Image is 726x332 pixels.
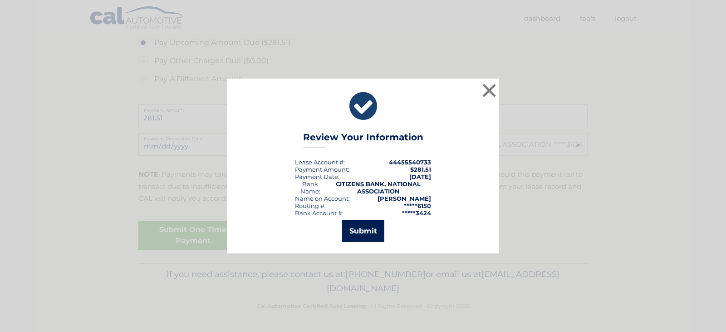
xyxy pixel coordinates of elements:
span: Payment Date [295,173,338,180]
div: Name on Account: [295,195,350,202]
span: [DATE] [409,173,431,180]
div: Bank Name: [295,180,325,195]
strong: 44455540733 [389,159,431,166]
h3: Review Your Information [303,132,423,148]
button: Submit [342,220,384,242]
button: × [480,81,498,99]
strong: [PERSON_NAME] [378,195,431,202]
div: Lease Account #: [295,159,345,166]
span: $281.51 [410,166,431,173]
div: Payment Amount: [295,166,349,173]
div: : [295,173,339,180]
div: Bank Account #: [295,209,343,217]
div: Routing #: [295,202,326,209]
strong: CITIZENS BANK, NATIONAL ASSOCIATION [336,180,421,195]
